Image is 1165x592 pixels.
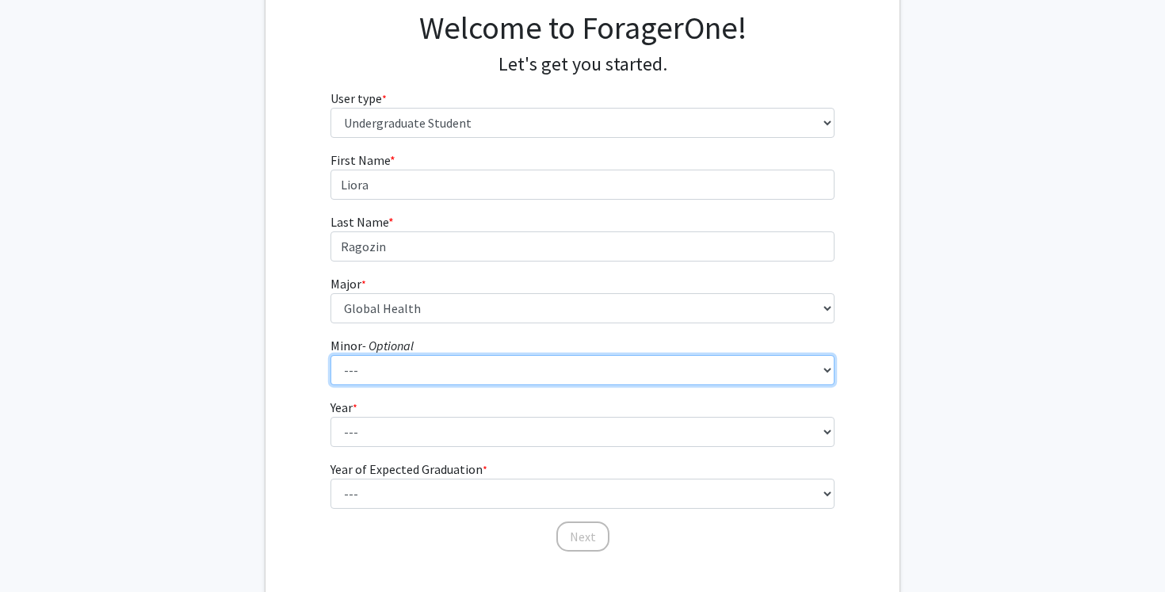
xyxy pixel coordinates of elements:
[330,460,487,479] label: Year of Expected Graduation
[330,152,390,168] span: First Name
[362,338,414,353] i: - Optional
[330,53,835,76] h4: Let's get you started.
[330,398,357,417] label: Year
[330,9,835,47] h1: Welcome to ForagerOne!
[330,214,388,230] span: Last Name
[12,521,67,580] iframe: Chat
[330,336,414,355] label: Minor
[330,274,366,293] label: Major
[556,521,609,552] button: Next
[330,89,387,108] label: User type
